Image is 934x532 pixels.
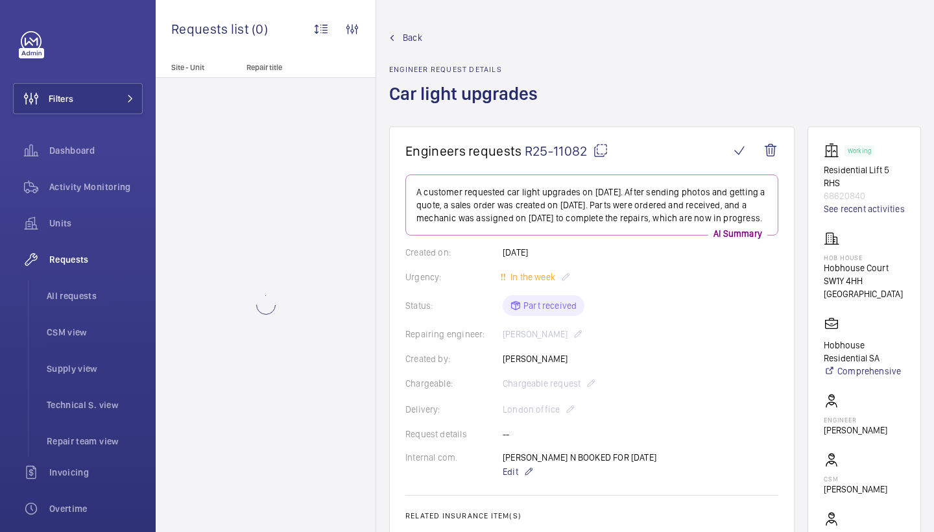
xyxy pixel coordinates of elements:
[824,424,887,437] p: [PERSON_NAME]
[824,143,844,158] img: elevator.svg
[49,253,143,266] span: Requests
[824,339,905,365] p: Hobhouse Residential SA
[156,63,241,72] p: Site - Unit
[389,65,545,74] h2: Engineer request details
[49,180,143,193] span: Activity Monitoring
[503,465,518,478] span: Edit
[49,217,143,230] span: Units
[47,398,143,411] span: Technical S. view
[848,149,871,153] p: Working
[416,186,767,224] p: A customer requested car light upgrades on [DATE]. After sending photos and getting a quote, a sa...
[389,82,545,127] h1: Car light upgrades
[824,254,905,261] p: Hob House
[824,365,905,378] a: Comprehensive
[49,92,73,105] span: Filters
[824,416,887,424] p: Engineer
[49,502,143,515] span: Overtime
[13,83,143,114] button: Filters
[824,261,905,274] p: Hobhouse Court
[171,21,252,37] span: Requests list
[824,189,905,202] p: 68620840
[47,435,143,448] span: Repair team view
[49,466,143,479] span: Invoicing
[246,63,332,72] p: Repair title
[824,274,905,300] p: SW1Y 4HH [GEOGRAPHIC_DATA]
[405,143,522,159] span: Engineers requests
[824,483,887,496] p: [PERSON_NAME]
[824,163,905,189] p: Residential Lift 5 RHS
[47,326,143,339] span: CSM view
[403,31,422,44] span: Back
[824,202,905,215] a: See recent activities
[47,289,143,302] span: All requests
[47,362,143,375] span: Supply view
[405,511,778,520] h2: Related insurance item(s)
[49,144,143,157] span: Dashboard
[824,475,887,483] p: CSM
[708,227,767,240] p: AI Summary
[525,143,608,159] span: R25-11082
